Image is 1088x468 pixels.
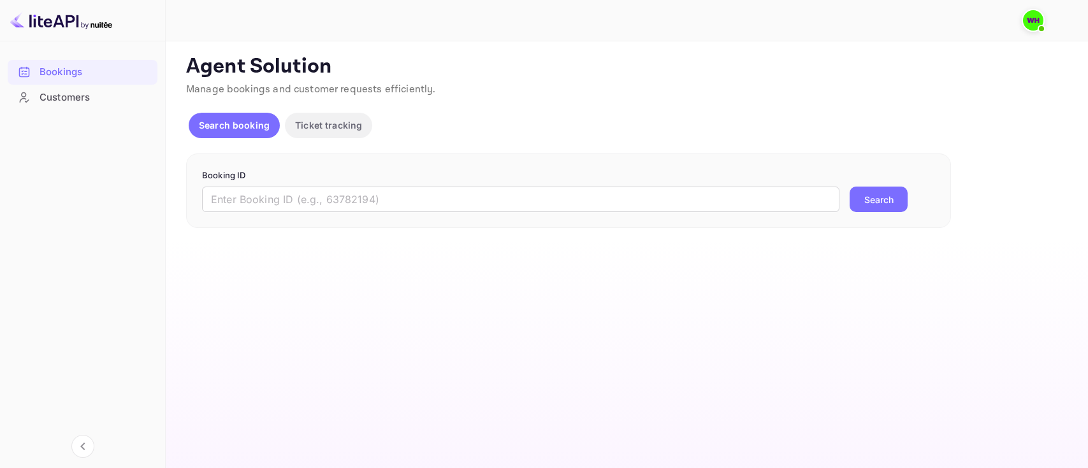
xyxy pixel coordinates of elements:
[186,54,1065,80] p: Agent Solution
[40,90,151,105] div: Customers
[1023,10,1043,31] img: walid harrass
[8,85,157,109] a: Customers
[40,65,151,80] div: Bookings
[8,60,157,85] div: Bookings
[199,118,270,132] p: Search booking
[186,83,436,96] span: Manage bookings and customer requests efficiently.
[202,169,935,182] p: Booking ID
[295,118,362,132] p: Ticket tracking
[8,60,157,83] a: Bookings
[8,85,157,110] div: Customers
[202,187,839,212] input: Enter Booking ID (e.g., 63782194)
[71,435,94,458] button: Collapse navigation
[10,10,112,31] img: LiteAPI logo
[850,187,908,212] button: Search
